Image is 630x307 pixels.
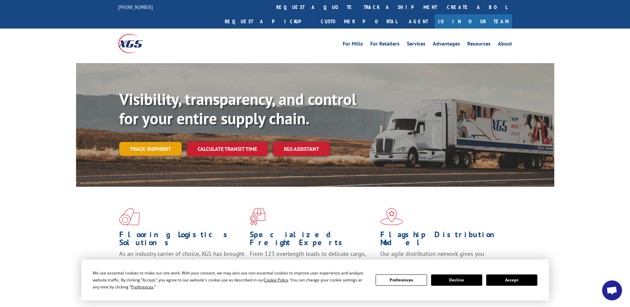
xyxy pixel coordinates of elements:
a: XGS ASSISTANT [273,142,330,156]
span: Cookie Policy [264,277,288,283]
button: Decline [431,274,482,286]
span: Preferences [131,284,153,290]
a: Advantages [433,41,460,49]
img: xgs-icon-flagship-distribution-model-red [380,208,403,225]
a: Calculate transit time [187,142,268,156]
a: Track shipment [119,142,182,156]
span: As an industry carrier of choice, XGS has brought innovation and dedication to flooring logistics... [119,250,244,273]
a: Resources [467,41,491,49]
button: Preferences [376,274,427,286]
a: About [498,41,512,49]
a: For Mills [343,41,363,49]
a: Customer Portal [316,14,402,29]
p: From 123 overlength loads to delicate cargo, our experienced staff knows the best way to move you... [250,250,375,279]
a: Request a pickup [220,14,316,29]
img: xgs-icon-focused-on-flooring-red [250,208,265,225]
h1: Flooring Logistics Solutions [119,231,245,250]
span: Our agile distribution network gives you nationwide inventory management on demand. [380,250,502,265]
a: Agent [402,14,435,29]
a: [PHONE_NUMBER] [118,4,153,10]
img: xgs-icon-total-supply-chain-intelligence-red [119,208,140,225]
h1: Specialized Freight Experts [250,231,375,250]
h1: Flagship Distribution Model [380,231,506,250]
a: Services [407,41,425,49]
a: For Retailers [370,41,400,49]
button: Accept [486,274,537,286]
div: Cookie Consent Prompt [81,259,549,300]
a: Join Our Team [435,14,512,29]
b: Visibility, transparency, and control for your entire supply chain. [119,89,356,129]
div: Open chat [602,280,622,300]
div: We use essential cookies to make our site work. With your consent, we may also use non-essential ... [93,269,368,290]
